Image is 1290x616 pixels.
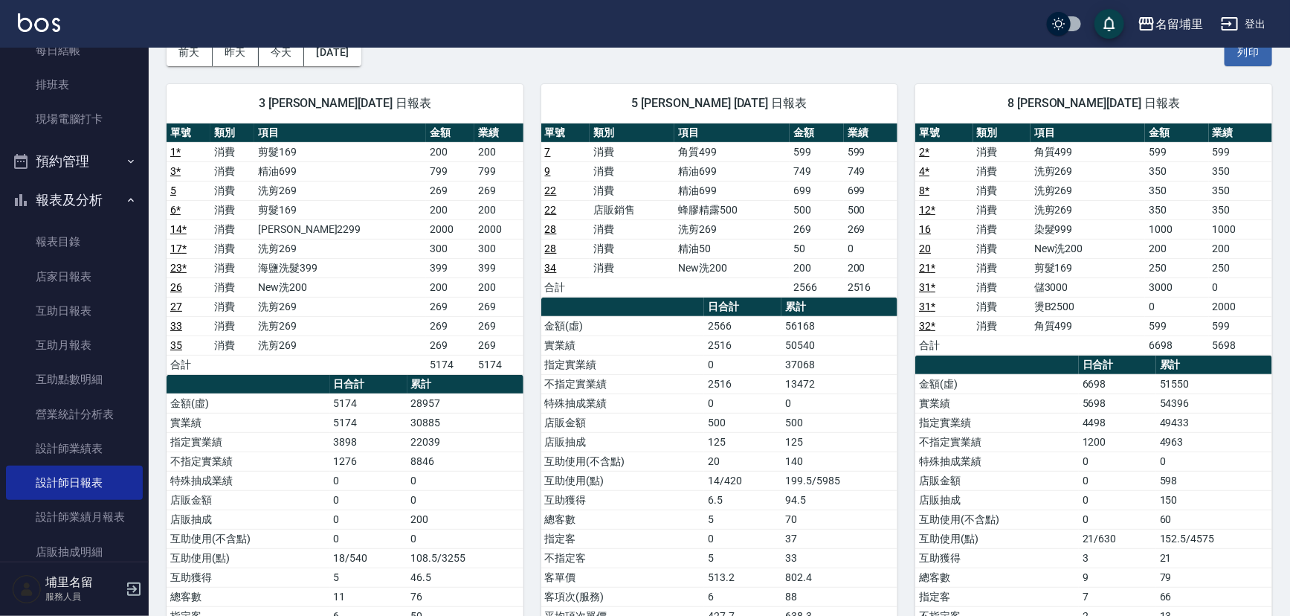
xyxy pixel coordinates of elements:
td: 5174 [474,355,523,374]
td: 總客數 [541,510,705,529]
td: 200 [474,200,523,219]
td: 21 [1156,548,1272,568]
td: 350 [1209,161,1272,181]
td: 0 [330,490,407,510]
td: 350 [1145,161,1208,181]
th: 類別 [210,123,254,143]
th: 類別 [973,123,1031,143]
td: 店販金額 [915,471,1079,490]
td: 11 [330,587,407,606]
th: 項目 [1031,123,1145,143]
td: 28957 [407,394,523,413]
td: 剪髮169 [1031,258,1145,277]
th: 日合計 [1079,356,1156,375]
td: 不指定實業績 [167,452,330,471]
td: 金額(虛) [167,394,330,413]
a: 26 [170,281,182,293]
td: 0 [330,529,407,548]
table: a dense table [541,123,898,298]
th: 業績 [844,123,897,143]
a: 設計師業績表 [6,431,143,466]
td: 洗剪269 [254,239,426,258]
td: 500 [844,200,897,219]
td: 洗剪269 [254,297,426,316]
td: 200 [407,510,523,529]
button: 今天 [259,39,305,66]
td: 洗剪269 [254,316,426,336]
div: 名留埔里 [1155,15,1203,33]
td: 洗剪269 [1031,181,1145,200]
td: 200 [790,258,843,277]
button: save [1094,9,1124,39]
td: 500 [781,413,897,432]
td: 125 [781,432,897,452]
td: 60 [1156,510,1272,529]
td: 互助獲得 [915,548,1079,568]
a: 報表目錄 [6,225,143,259]
a: 20 [919,243,931,254]
td: 802.4 [781,568,897,587]
a: 35 [170,339,182,351]
td: 269 [474,181,523,200]
td: 精油50 [674,239,790,258]
td: 指定客 [541,529,705,548]
td: 33 [781,548,897,568]
td: 46.5 [407,568,523,587]
td: 300 [426,239,474,258]
a: 排班表 [6,68,143,102]
table: a dense table [915,123,1272,356]
td: 3 [1079,548,1156,568]
a: 設計師業績月報表 [6,500,143,534]
td: 50540 [781,336,897,355]
td: 消費 [210,142,254,161]
td: 799 [474,161,523,181]
td: 消費 [210,200,254,219]
td: 1200 [1079,432,1156,452]
td: 消費 [590,142,674,161]
th: 單號 [167,123,210,143]
a: 互助月報表 [6,328,143,362]
td: 消費 [210,219,254,239]
td: 消費 [210,316,254,336]
td: 108.5/3255 [407,548,523,568]
td: 3000 [1145,277,1208,297]
td: 角質499 [1031,142,1145,161]
td: 269 [426,181,474,200]
td: 特殊抽成業績 [541,394,705,413]
td: 599 [844,142,897,161]
td: 599 [1209,316,1272,336]
td: 消費 [973,142,1031,161]
td: 200 [426,200,474,219]
td: 199.5/5985 [781,471,897,490]
td: 消費 [973,219,1031,239]
th: 累計 [1156,356,1272,375]
td: 1276 [330,452,407,471]
td: 消費 [973,181,1031,200]
td: 150 [1156,490,1272,510]
td: 消費 [590,258,674,277]
button: 前天 [167,39,213,66]
td: 0 [1079,452,1156,471]
td: 4498 [1079,413,1156,432]
td: 5 [330,568,407,587]
td: 8846 [407,452,523,471]
td: 22039 [407,432,523,452]
td: 200 [1209,239,1272,258]
a: 店販抽成明細 [6,535,143,569]
td: 0 [1079,510,1156,529]
a: 22 [545,204,557,216]
td: 互助使用(點) [915,529,1079,548]
td: 總客數 [167,587,330,606]
td: 5 [704,510,781,529]
td: 消費 [210,161,254,181]
td: 消費 [210,258,254,277]
th: 累計 [407,375,523,394]
a: 互助日報表 [6,294,143,328]
a: 34 [545,262,557,274]
td: 客單價 [541,568,705,587]
td: 6698 [1145,336,1208,355]
td: 699 [790,181,843,200]
td: 6698 [1079,374,1156,394]
td: 54396 [1156,394,1272,413]
td: 合計 [167,355,210,374]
